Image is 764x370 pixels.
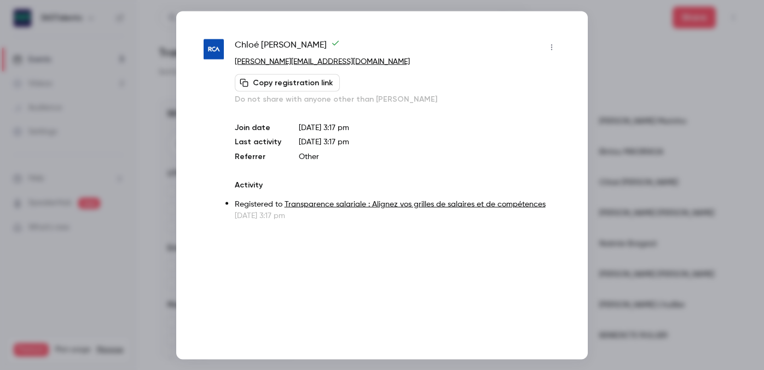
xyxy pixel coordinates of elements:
a: Transparence salariale : Alignez vos grilles de salaires et de compétences [285,200,546,208]
span: Chloé [PERSON_NAME] [235,38,340,56]
p: [DATE] 3:17 pm [299,122,560,133]
span: [DATE] 3:17 pm [299,138,349,145]
p: Other [299,151,560,162]
p: [DATE] 3:17 pm [235,210,560,221]
p: Registered to [235,198,560,210]
p: Last activity [235,136,281,148]
img: rca.fr [204,39,224,60]
p: Referrer [235,151,281,162]
a: [PERSON_NAME][EMAIL_ADDRESS][DOMAIN_NAME] [235,57,410,65]
button: Copy registration link [235,74,340,91]
p: Join date [235,122,281,133]
p: Activity [235,179,560,190]
p: Do not share with anyone other than [PERSON_NAME] [235,93,560,104]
